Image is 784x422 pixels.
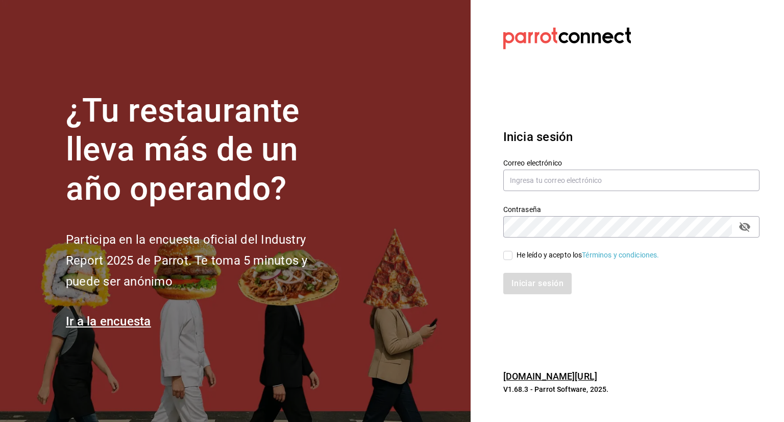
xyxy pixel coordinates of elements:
[503,384,759,394] p: V1.68.3 - Parrot Software, 2025.
[503,128,759,146] h3: Inicia sesión
[503,170,759,191] input: Ingresa tu correo electrónico
[582,251,659,259] a: Términos y condiciones.
[503,371,597,382] a: [DOMAIN_NAME][URL]
[736,218,753,236] button: passwordField
[66,91,341,209] h1: ¿Tu restaurante lleva más de un año operando?
[66,229,341,292] h2: Participa en la encuesta oficial del Industry Report 2025 de Parrot. Te toma 5 minutos y puede se...
[503,205,759,213] label: Contraseña
[503,159,759,166] label: Correo electrónico
[66,314,151,329] a: Ir a la encuesta
[517,250,659,261] div: He leído y acepto los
